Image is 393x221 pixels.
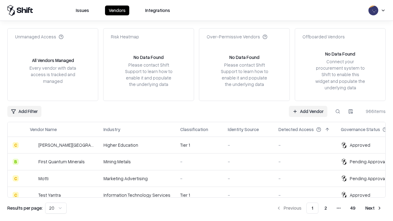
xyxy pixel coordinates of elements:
[306,203,318,214] button: 1
[38,175,49,182] div: Motti
[30,142,36,148] img: Reichman University
[302,33,345,40] div: Offboarded Vendors
[103,142,170,148] div: Higher Education
[134,54,164,60] div: No Data Found
[350,142,370,148] div: Approved
[30,175,36,181] img: Motti
[228,158,269,165] div: -
[103,158,170,165] div: Mining Metals
[350,175,386,182] div: Pending Approval
[325,51,355,57] div: No Data Found
[289,106,327,117] a: Add Vendor
[27,65,78,84] div: Every vendor with data access is tracked and managed
[273,203,386,214] nav: pagination
[180,175,218,182] div: -
[219,62,270,88] div: Please contact Shift Support to learn how to enable it and populate the underlying data
[180,192,218,198] div: Tier 1
[350,158,386,165] div: Pending Approval
[105,6,129,15] button: Vendors
[123,62,174,88] div: Please contact Shift Support to learn how to enable it and populate the underlying data
[111,33,139,40] div: Risk Heatmap
[13,142,19,148] div: C
[7,205,43,211] p: Results per page:
[180,126,208,133] div: Classification
[103,175,170,182] div: Marketing Advertising
[180,142,218,148] div: Tier 1
[278,158,331,165] div: -
[229,54,259,60] div: No Data Found
[13,159,19,165] div: B
[30,192,36,198] img: Test Yantra
[228,142,269,148] div: -
[180,158,218,165] div: -
[278,142,331,148] div: -
[142,6,174,15] button: Integrations
[341,126,380,133] div: Governance Status
[32,57,74,64] div: All Vendors Managed
[228,192,269,198] div: -
[320,203,332,214] button: 2
[30,126,57,133] div: Vendor Name
[361,108,386,114] div: 966 items
[13,175,19,181] div: C
[362,203,386,214] button: Next
[72,6,93,15] button: Issues
[207,33,267,40] div: Over-Permissive Vendors
[228,126,259,133] div: Identity Source
[103,126,120,133] div: Industry
[13,192,19,198] div: C
[278,126,314,133] div: Detected Access
[315,58,366,91] div: Connect your procurement system to Shift to enable this widget and populate the underlying data
[350,192,370,198] div: Approved
[228,175,269,182] div: -
[15,33,64,40] div: Unmanaged Access
[30,159,36,165] img: First Quantum Minerals
[103,192,170,198] div: Information Technology Services
[38,142,94,148] div: [PERSON_NAME][GEOGRAPHIC_DATA]
[278,192,331,198] div: -
[345,203,360,214] button: 49
[38,192,61,198] div: Test Yantra
[38,158,85,165] div: First Quantum Minerals
[7,106,41,117] button: Add Filter
[278,175,331,182] div: -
